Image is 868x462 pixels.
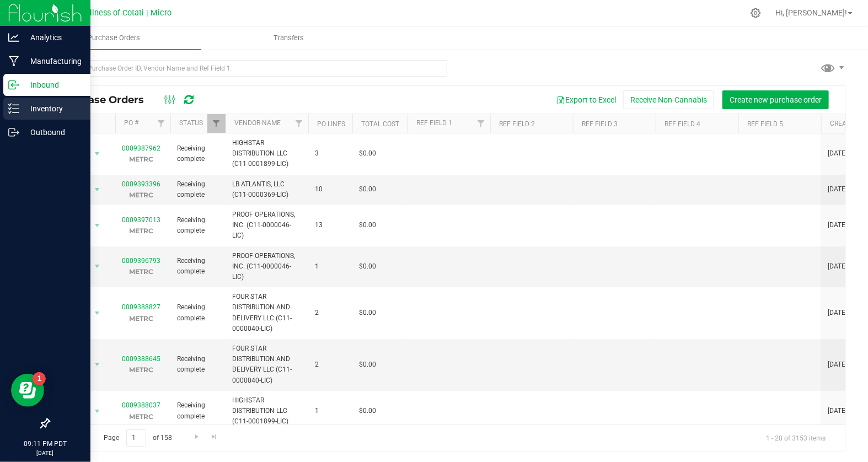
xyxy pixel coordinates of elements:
[749,8,763,18] div: Manage settings
[122,144,160,152] a: 0009387962
[124,119,138,127] a: PO #
[122,216,160,224] a: 0009397013
[122,313,160,324] p: METRC
[499,120,535,128] a: Ref Field 2
[359,359,376,370] span: $0.00
[665,120,700,128] a: Ref Field 4
[11,374,44,407] iframe: Resource center
[206,429,222,444] a: Go to the last page
[359,220,376,230] span: $0.00
[90,218,104,233] span: select
[122,180,160,188] a: 0009393396
[757,429,834,446] span: 1 - 20 of 3153 items
[359,184,376,195] span: $0.00
[8,127,19,138] inline-svg: Outbound
[8,56,19,67] inline-svg: Manufacturing
[290,114,308,133] a: Filter
[177,400,219,421] span: Receiving complete
[90,259,104,274] span: select
[361,120,399,128] a: Total Cost
[8,103,19,114] inline-svg: Inventory
[122,154,160,164] p: METRC
[189,429,205,444] a: Go to the next page
[19,102,85,115] p: Inventory
[775,8,847,17] span: Hi, [PERSON_NAME]!
[416,119,452,127] a: Ref Field 1
[122,266,160,277] p: METRC
[315,184,346,195] span: 10
[122,364,160,375] p: METRC
[232,179,302,200] span: LB ATLANTIS, LLC (C11-0000369-LIC)
[359,261,376,272] span: $0.00
[828,261,847,272] span: [DATE]
[26,26,201,50] a: Purchase Orders
[8,32,19,43] inline-svg: Analytics
[828,184,847,195] span: [DATE]
[122,225,160,236] p: METRC
[8,79,19,90] inline-svg: Inbound
[177,143,219,164] span: Receiving complete
[828,308,847,318] span: [DATE]
[94,429,181,447] span: Page of 158
[232,292,302,334] span: FOUR STAR DISTRIBUTION AND DELIVERY LLC (C11-0000040-LIC)
[179,119,203,127] a: Status
[315,148,346,159] span: 3
[730,95,822,104] span: Create new purchase order
[122,190,160,200] p: METRC
[53,8,172,18] span: Mercy Wellness of Cotati | Micro
[73,33,155,43] span: Purchase Orders
[232,343,302,386] span: FOUR STAR DISTRIBUTION AND DELIVERY LLC (C11-0000040-LIC)
[90,357,104,372] span: select
[472,114,490,133] a: Filter
[828,220,847,230] span: [DATE]
[19,78,85,92] p: Inbound
[90,182,104,197] span: select
[722,90,829,109] button: Create new purchase order
[177,354,219,375] span: Receiving complete
[315,220,346,230] span: 13
[126,429,146,447] input: 1
[232,138,302,170] span: HIGHSTAR DISTRIBUTION LLC (C11-0001899-LIC)
[152,114,170,133] a: Filter
[259,33,319,43] span: Transfers
[359,406,376,416] span: $0.00
[747,120,783,128] a: Ref Field 5
[90,404,104,419] span: select
[828,148,847,159] span: [DATE]
[359,148,376,159] span: $0.00
[90,146,104,162] span: select
[234,119,281,127] a: Vendor Name
[177,215,219,236] span: Receiving complete
[623,90,714,109] button: Receive Non-Cannabis
[317,120,345,128] a: PO Lines
[57,94,155,106] span: Purchase Orders
[177,256,219,277] span: Receiving complete
[19,31,85,44] p: Analytics
[549,90,623,109] button: Export to Excel
[19,126,85,139] p: Outbound
[5,439,85,449] p: 09:11 PM PDT
[122,411,160,422] p: METRC
[315,359,346,370] span: 2
[33,372,46,385] iframe: Resource center unread badge
[315,261,346,272] span: 1
[828,359,847,370] span: [DATE]
[315,406,346,416] span: 1
[582,120,618,128] a: Ref Field 3
[19,55,85,68] p: Manufacturing
[315,308,346,318] span: 2
[359,308,376,318] span: $0.00
[232,209,302,241] span: PROOF OPERATIONS, INC. (C11-0000046-LIC)
[232,395,302,427] span: HIGHSTAR DISTRIBUTION LLC (C11-0001899-LIC)
[207,114,226,133] a: Filter
[49,60,447,77] input: Search Purchase Order ID, Vendor Name and Ref Field 1
[177,179,219,200] span: Receiving complete
[122,303,160,311] a: 0009388827
[232,251,302,283] span: PROOF OPERATIONS, INC. (C11-0000046-LIC)
[122,355,160,363] a: 0009388645
[122,257,160,265] a: 0009396793
[122,401,160,409] a: 0009388037
[201,26,376,50] a: Transfers
[90,305,104,321] span: select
